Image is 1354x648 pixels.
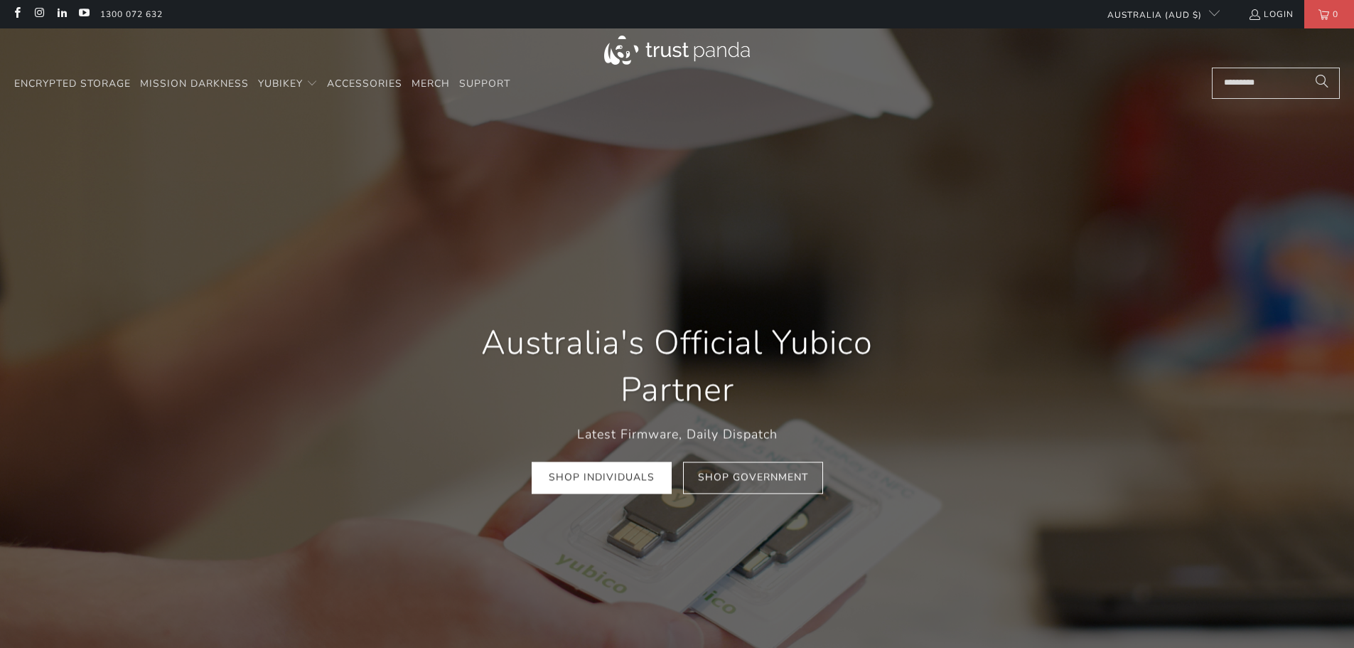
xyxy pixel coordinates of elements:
a: Support [459,68,510,101]
span: Accessories [327,77,402,90]
button: Search [1304,68,1340,99]
span: Merch [412,77,450,90]
nav: Translation missing: en.navigation.header.main_nav [14,68,510,101]
a: Encrypted Storage [14,68,131,101]
input: Search... [1212,68,1340,99]
a: 1300 072 632 [100,6,163,22]
a: Mission Darkness [140,68,249,101]
a: Trust Panda Australia on YouTube [77,9,90,20]
span: Mission Darkness [140,77,249,90]
span: Encrypted Storage [14,77,131,90]
a: Trust Panda Australia on Facebook [11,9,23,20]
a: Merch [412,68,450,101]
a: Accessories [327,68,402,101]
a: Shop Individuals [532,462,672,494]
a: Trust Panda Australia on Instagram [33,9,45,20]
span: Support [459,77,510,90]
a: Shop Government [683,462,823,494]
h1: Australia's Official Yubico Partner [443,319,912,413]
p: Latest Firmware, Daily Dispatch [443,424,912,445]
a: Login [1248,6,1294,22]
a: Trust Panda Australia on LinkedIn [55,9,68,20]
span: YubiKey [258,77,303,90]
img: Trust Panda Australia [604,36,750,65]
summary: YubiKey [258,68,318,101]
